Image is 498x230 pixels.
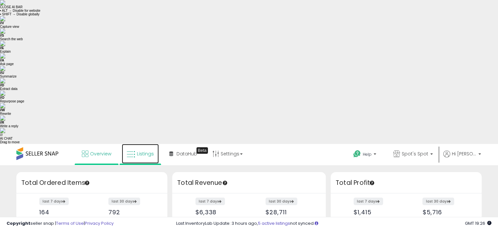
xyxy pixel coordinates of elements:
[353,150,361,158] i: Get Help
[90,150,111,157] span: Overview
[85,220,114,226] a: Privacy Policy
[176,221,491,227] div: Last InventoryLab Update: 3 hours ago, not synced.
[258,220,290,226] a: 5 active listings
[315,221,318,225] i: Click here to read more about un-synced listings.
[7,220,30,226] strong: Copyright
[122,144,159,164] a: Listings
[266,209,314,216] div: $28,711
[56,220,84,226] a: Terms of Use
[354,198,383,205] label: last 7 days
[195,198,225,205] label: last 7 days
[77,144,116,164] a: Overview
[108,198,140,205] label: last 30 days
[222,180,228,186] div: Tooltip anchor
[422,198,454,205] label: last 30 days
[388,144,438,165] a: Spot's Spot
[369,180,375,186] div: Tooltip anchor
[195,209,244,216] div: $6,338
[266,198,297,205] label: last 30 days
[137,150,154,157] span: Listings
[164,144,202,164] a: DataHub
[196,147,208,154] div: Tooltip anchor
[84,180,90,186] div: Tooltip anchor
[108,209,156,216] div: 792
[208,144,248,164] a: Settings
[21,178,162,187] h3: Total Ordered Items
[176,150,197,157] span: DataHub
[443,150,481,165] a: Hi [PERSON_NAME]
[177,178,321,187] h3: Total Revenue
[402,150,428,157] span: Spot's Spot
[336,178,477,187] h3: Total Profit
[7,221,114,227] div: seller snap | |
[465,220,491,226] span: 2025-10-8 19:26 GMT
[348,145,383,165] a: Help
[422,209,470,216] div: $5,716
[354,209,401,216] div: $1,415
[39,209,87,216] div: 164
[39,198,69,205] label: last 7 days
[363,151,372,157] span: Help
[452,150,476,157] span: Hi [PERSON_NAME]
